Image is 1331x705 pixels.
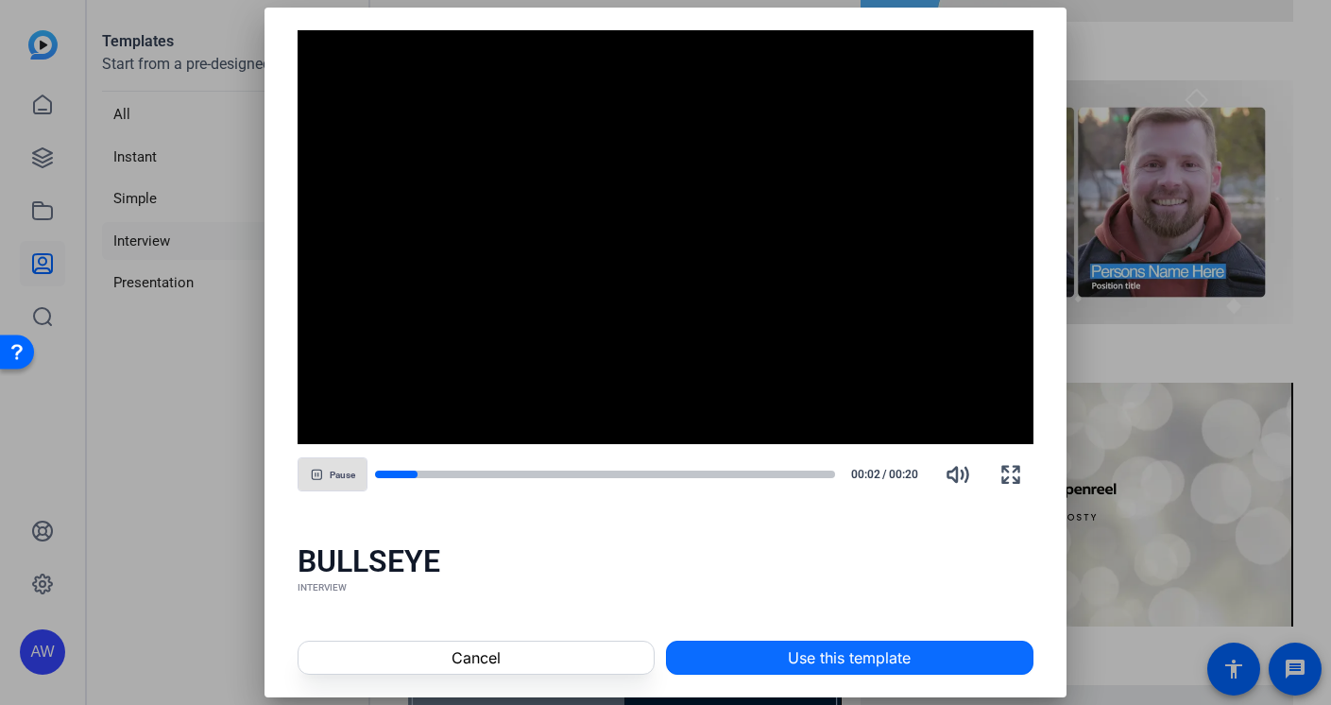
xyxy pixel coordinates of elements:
[330,470,355,481] span: Pause
[843,466,881,483] span: 00:02
[988,452,1033,497] button: Fullscreen
[298,457,367,491] button: Pause
[889,466,928,483] span: 00:20
[666,641,1033,675] button: Use this template
[452,646,501,669] span: Cancel
[298,542,1033,580] div: BULLSEYE
[788,646,911,669] span: Use this template
[298,580,1033,595] div: INTERVIEW
[298,30,1033,444] div: Video Player
[843,466,928,483] div: /
[935,452,981,497] button: Mute
[298,641,654,675] button: Cancel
